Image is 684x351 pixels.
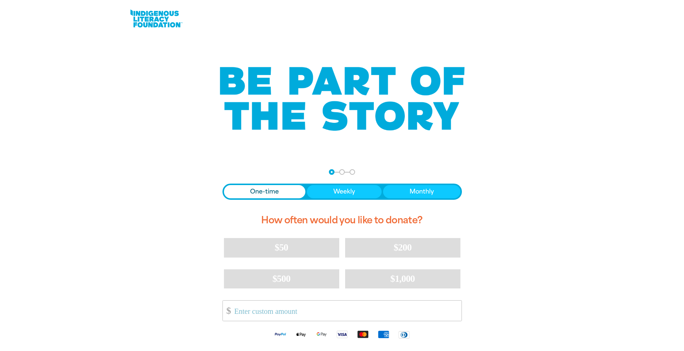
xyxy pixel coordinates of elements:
[333,187,355,196] span: Weekly
[307,185,382,198] button: Weekly
[270,330,291,338] img: Paypal logo
[224,185,306,198] button: One-time
[339,169,345,175] button: Navigate to step 2 of 3 to enter your details
[273,273,291,284] span: $500
[345,269,460,288] button: $1,000
[394,242,412,253] span: $200
[332,330,352,338] img: Visa logo
[311,330,332,338] img: Google Pay logo
[213,52,471,146] img: Be part of the story
[394,330,414,339] img: Diners Club logo
[222,324,462,344] div: Available payment methods
[350,169,355,175] button: Navigate to step 3 of 3 to enter your payment details
[291,330,311,338] img: Apple Pay logo
[223,302,231,319] span: $
[345,238,460,257] button: $200
[275,242,288,253] span: $50
[329,169,334,175] button: Navigate to step 1 of 3 to enter your donation amount
[222,184,462,200] div: Donation frequency
[352,330,373,338] img: Mastercard logo
[229,301,461,321] input: Enter custom amount
[250,187,279,196] span: One-time
[373,330,394,338] img: American Express logo
[410,187,434,196] span: Monthly
[224,238,339,257] button: $50
[383,185,460,198] button: Monthly
[390,273,415,284] span: $1,000
[222,209,462,232] h2: How often would you like to donate?
[224,269,339,288] button: $500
